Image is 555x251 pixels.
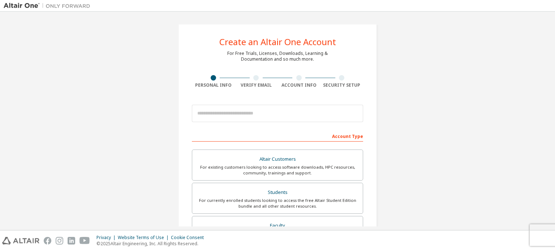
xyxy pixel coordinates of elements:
[197,154,358,164] div: Altair Customers
[197,221,358,231] div: Faculty
[227,51,328,62] div: For Free Trials, Licenses, Downloads, Learning & Documentation and so much more.
[56,237,63,244] img: instagram.svg
[197,164,358,176] div: For existing customers looking to access software downloads, HPC resources, community, trainings ...
[235,82,278,88] div: Verify Email
[197,187,358,198] div: Students
[68,237,75,244] img: linkedin.svg
[219,38,336,46] div: Create an Altair One Account
[2,237,39,244] img: altair_logo.svg
[118,235,171,241] div: Website Terms of Use
[277,82,320,88] div: Account Info
[320,82,363,88] div: Security Setup
[4,2,94,9] img: Altair One
[197,198,358,209] div: For currently enrolled students looking to access the free Altair Student Edition bundle and all ...
[44,237,51,244] img: facebook.svg
[171,235,208,241] div: Cookie Consent
[192,82,235,88] div: Personal Info
[96,235,118,241] div: Privacy
[79,237,90,244] img: youtube.svg
[96,241,208,247] p: © 2025 Altair Engineering, Inc. All Rights Reserved.
[192,130,363,142] div: Account Type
